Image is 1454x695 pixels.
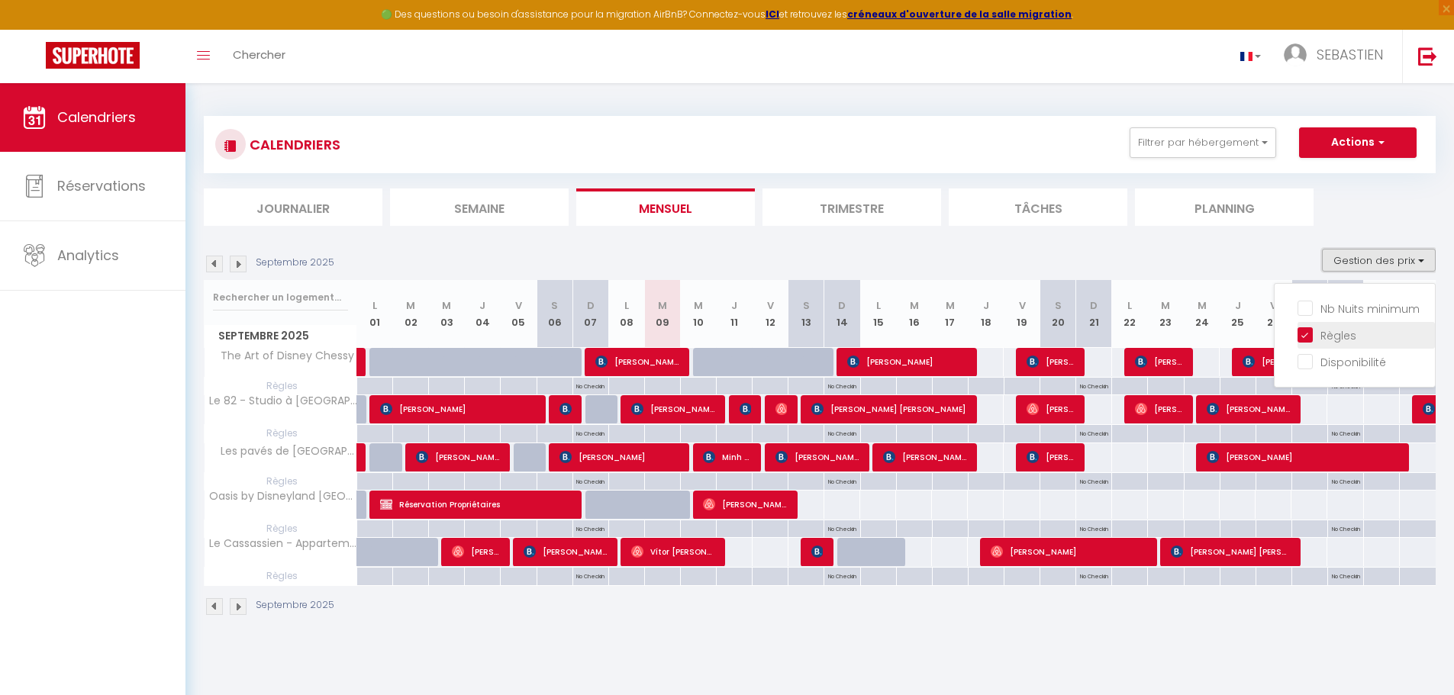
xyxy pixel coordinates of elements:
[1135,347,1183,376] span: [PERSON_NAME]
[811,537,824,566] span: [PERSON_NAME]
[1004,280,1040,348] th: 19
[803,298,810,313] abbr: S
[357,280,393,348] th: 01
[983,298,989,313] abbr: J
[406,298,415,313] abbr: M
[1130,127,1276,158] button: Filtrer par hébergement
[680,280,716,348] th: 10
[767,298,774,313] abbr: V
[1284,43,1307,66] img: ...
[1080,568,1108,582] p: No Checkin
[828,378,856,392] p: No Checkin
[429,280,465,348] th: 03
[824,280,860,348] th: 14
[1198,298,1207,313] abbr: M
[1270,298,1277,313] abbr: V
[860,280,896,348] th: 15
[465,280,501,348] th: 04
[1184,280,1220,348] th: 24
[775,442,859,471] span: [PERSON_NAME]
[1055,298,1062,313] abbr: S
[205,568,356,584] span: Règles
[644,280,680,348] th: 09
[372,298,377,313] abbr: L
[207,538,359,549] span: Le Cassassien - Appartement pour 6 à [GEOGRAPHIC_DATA]
[1220,280,1256,348] th: 25
[207,491,359,502] span: Oasis by Disneyland [GEOGRAPHIC_DATA]!
[1040,280,1076,348] th: 20
[828,520,856,535] p: No Checkin
[703,442,751,471] span: Minh Tu Pham
[57,108,136,127] span: Calendriers
[694,298,703,313] abbr: M
[233,47,285,63] span: Chercher
[1299,127,1417,158] button: Actions
[658,298,667,313] abbr: M
[1317,45,1383,64] span: SEBASTIEN
[452,537,500,566] span: [PERSON_NAME]
[576,568,604,582] p: No Checkin
[1400,280,1436,348] th: 30
[608,280,644,348] th: 08
[1332,425,1360,439] p: No Checkin
[501,280,537,348] th: 05
[479,298,485,313] abbr: J
[1332,568,1360,582] p: No Checkin
[1332,473,1360,487] p: No Checkin
[896,280,932,348] th: 16
[876,298,881,313] abbr: L
[205,425,356,442] span: Règles
[256,256,334,270] p: Septembre 2025
[205,473,356,490] span: Règles
[753,280,788,348] th: 12
[515,298,522,313] abbr: V
[740,394,752,423] span: [PERSON_NAME]
[1272,30,1402,83] a: ... SEBASTIEN
[1090,298,1098,313] abbr: D
[762,188,941,226] li: Trimestre
[12,6,58,52] button: Ouvrir le widget de chat LiveChat
[828,568,856,582] p: No Checkin
[1019,298,1026,313] abbr: V
[1076,280,1112,348] th: 21
[587,298,595,313] abbr: D
[1256,280,1291,348] th: 26
[1135,394,1183,423] span: [PERSON_NAME]
[838,298,846,313] abbr: D
[847,8,1072,21] strong: créneaux d'ouverture de la salle migration
[221,30,297,83] a: Chercher
[576,520,604,535] p: No Checkin
[731,298,737,313] abbr: J
[932,280,968,348] th: 17
[559,394,572,423] span: [PERSON_NAME]
[246,127,340,162] h3: CALENDRIERS
[847,347,967,376] span: [PERSON_NAME]
[207,348,358,365] span: The Art of Disney Chessy
[559,442,679,471] span: [PERSON_NAME]
[946,298,955,313] abbr: M
[1327,280,1363,348] th: 28
[828,425,856,439] p: No Checkin
[1080,473,1108,487] p: No Checkin
[1080,378,1108,392] p: No Checkin
[1243,347,1291,376] span: [PERSON_NAME]
[1080,425,1108,439] p: No Checkin
[766,8,779,21] strong: ICI
[213,284,348,311] input: Rechercher un logement...
[380,490,572,519] span: Réservation Propriétaires
[524,537,608,566] span: [PERSON_NAME] [PERSON_NAME]
[380,394,536,423] span: [PERSON_NAME]
[883,442,967,471] span: [PERSON_NAME]
[775,394,788,423] span: [PERSON_NAME]
[57,176,146,195] span: Réservations
[595,347,679,376] span: [PERSON_NAME]
[205,378,356,394] span: Règles
[1148,280,1184,348] th: 23
[46,42,140,69] img: Super Booking
[57,246,119,265] span: Analytics
[1235,298,1241,313] abbr: J
[576,188,755,226] li: Mensuel
[1027,347,1075,376] span: [PERSON_NAME]
[1171,537,1291,566] span: [PERSON_NAME] [PERSON_NAME]
[828,473,856,487] p: No Checkin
